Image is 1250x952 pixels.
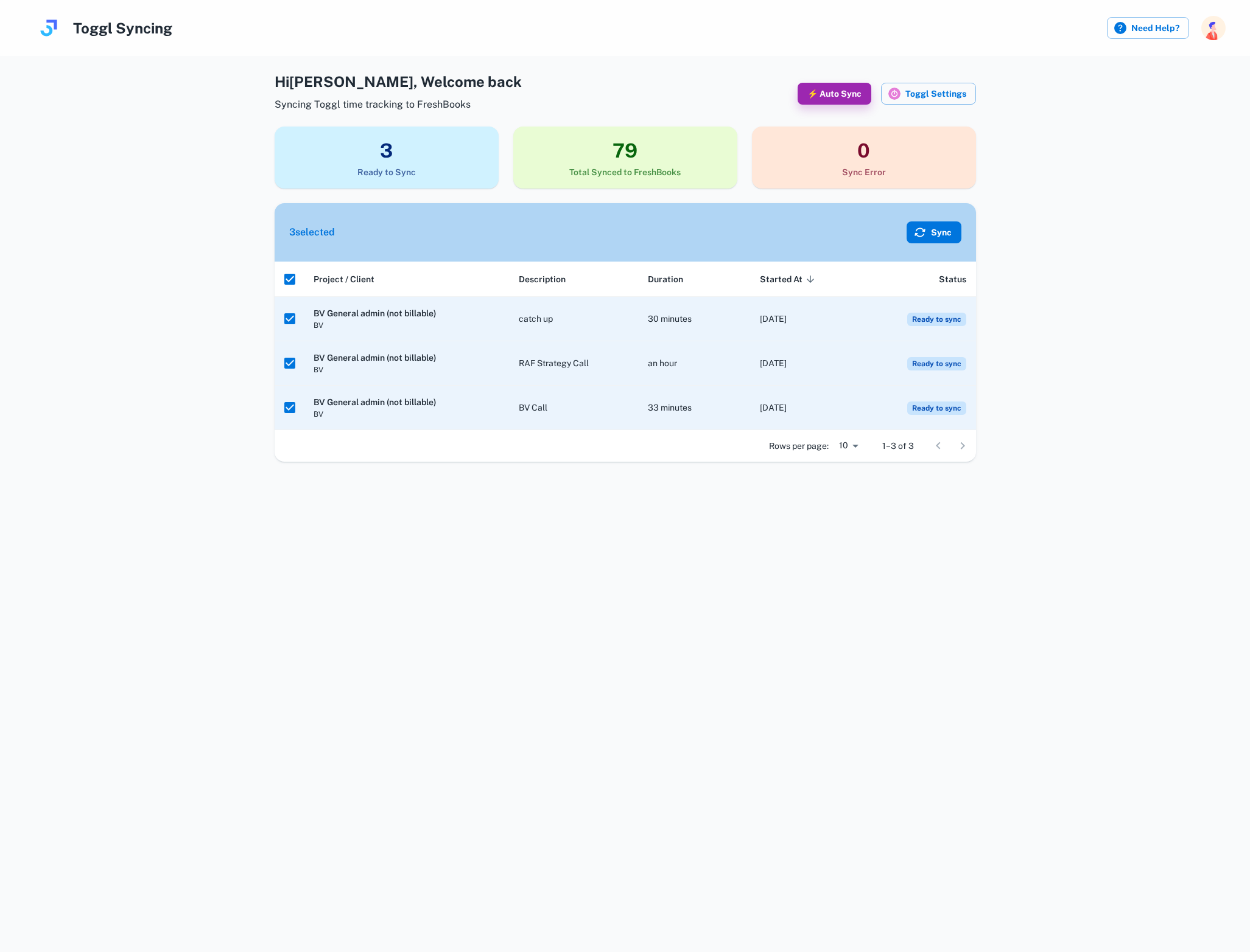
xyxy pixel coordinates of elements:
[769,439,829,453] p: Rows per page:
[752,136,976,165] h3: 0
[509,297,638,341] td: catch up
[37,16,61,40] img: logo.svg
[907,401,966,415] span: Ready to sync
[314,409,499,420] span: BV
[638,341,750,386] td: an hour
[752,165,976,179] h6: Sync Error
[750,386,862,430] td: [DATE]
[907,221,961,243] button: Sync
[881,83,976,105] button: Toggl iconToggl Settings
[314,272,374,287] span: Project / Client
[750,297,862,341] td: [DATE]
[289,225,335,240] div: 3 selected
[907,313,966,326] span: Ready to sync
[73,17,172,39] h4: Toggl Syncing
[939,272,966,287] span: Status
[314,351,499,364] h6: BV General admin (not billable)
[834,437,863,454] div: 10
[275,262,976,430] div: scrollable content
[275,97,522,112] span: Syncing Toggl time tracking to FreshBooks
[275,136,499,165] h3: 3
[509,341,638,386] td: RAF Strategy Call
[760,272,818,287] span: Started At
[750,341,862,386] td: [DATE]
[513,136,737,165] h3: 79
[1201,16,1226,40] img: photoURL
[519,272,566,287] span: Description
[648,272,683,287] span: Duration
[638,386,750,430] td: 33 minutes
[275,71,522,92] h4: Hi [PERSON_NAME] , Welcome back
[638,297,750,341] td: 30 minutes
[314,395,499,409] h6: BV General admin (not billable)
[513,165,737,179] h6: Total Synced to FreshBooks
[888,88,901,100] img: Toggl icon
[314,320,499,331] span: BV
[907,357,966,370] span: Ready to sync
[798,83,871,105] button: ⚡ Auto Sync
[314,307,499,320] h6: BV General admin (not billable)
[1107,17,1189,39] label: Need Help?
[314,364,499,375] span: BV
[882,439,914,453] p: 1–3 of 3
[275,165,499,179] h6: Ready to Sync
[509,386,638,430] td: BV Call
